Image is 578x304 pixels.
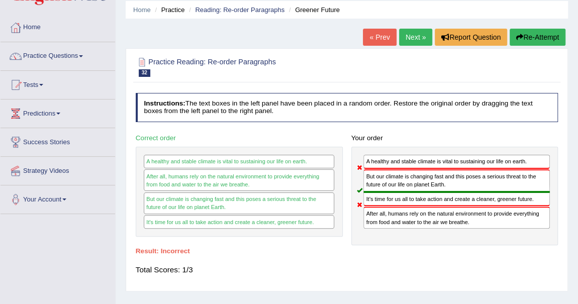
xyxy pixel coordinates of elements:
div: It's time for us all to take action and create a cleaner, greener future. [144,215,334,229]
a: Practice Questions [1,42,115,67]
div: It's time for us all to take action and create a cleaner, greener future. [363,192,550,207]
b: Instructions: [144,99,185,107]
a: Your Account [1,185,115,211]
button: Report Question [435,29,507,46]
li: Greener Future [286,5,340,15]
div: A healthy and stable climate is vital to sustaining our life on earth. [144,155,334,168]
a: Next » [399,29,432,46]
h4: Result: [136,248,558,255]
div: But our climate is changing fast and this poses a serious threat to the future of our life on pla... [363,169,550,192]
h2: Practice Reading: Re-order Paragraphs [136,56,398,77]
a: Predictions [1,99,115,125]
h4: The text boxes in the left panel have been placed in a random order. Restore the original order b... [136,93,558,122]
div: After all, humans rely on the natural environment to provide everything from food and water to th... [144,169,334,191]
a: Reading: Re-order Paragraphs [195,6,284,14]
a: Home [133,6,151,14]
span: 32 [139,69,150,77]
a: Strategy Videos [1,157,115,182]
a: Tests [1,71,115,96]
div: But our climate is changing fast and this poses a serious threat to the future of our life on pla... [144,192,334,214]
button: Re-Attempt [510,29,565,46]
h4: Correct order [136,135,343,142]
a: Success Stories [1,128,115,153]
h4: Your order [351,135,558,142]
li: Practice [152,5,184,15]
div: A healthy and stable climate is vital to sustaining our life on earth. [363,155,550,169]
div: After all, humans rely on the natural environment to provide everything from food and water to th... [363,207,550,229]
a: Home [1,14,115,39]
div: Total Scores: 1/3 [136,259,558,280]
a: « Prev [363,29,396,46]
